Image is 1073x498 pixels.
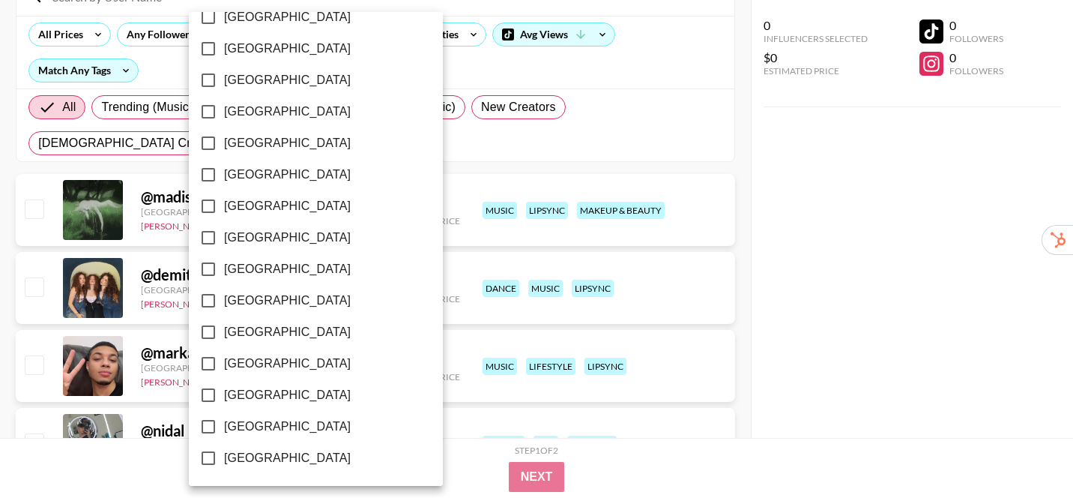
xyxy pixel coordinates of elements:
[224,355,351,373] span: [GEOGRAPHIC_DATA]
[998,423,1055,480] iframe: Drift Widget Chat Controller
[224,449,351,467] span: [GEOGRAPHIC_DATA]
[224,418,351,436] span: [GEOGRAPHIC_DATA]
[224,166,351,184] span: [GEOGRAPHIC_DATA]
[224,103,351,121] span: [GEOGRAPHIC_DATA]
[224,71,351,89] span: [GEOGRAPHIC_DATA]
[224,292,351,310] span: [GEOGRAPHIC_DATA]
[224,40,351,58] span: [GEOGRAPHIC_DATA]
[224,260,351,278] span: [GEOGRAPHIC_DATA]
[224,197,351,215] span: [GEOGRAPHIC_DATA]
[224,386,351,404] span: [GEOGRAPHIC_DATA]
[224,229,351,247] span: [GEOGRAPHIC_DATA]
[224,8,351,26] span: [GEOGRAPHIC_DATA]
[224,134,351,152] span: [GEOGRAPHIC_DATA]
[224,323,351,341] span: [GEOGRAPHIC_DATA]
